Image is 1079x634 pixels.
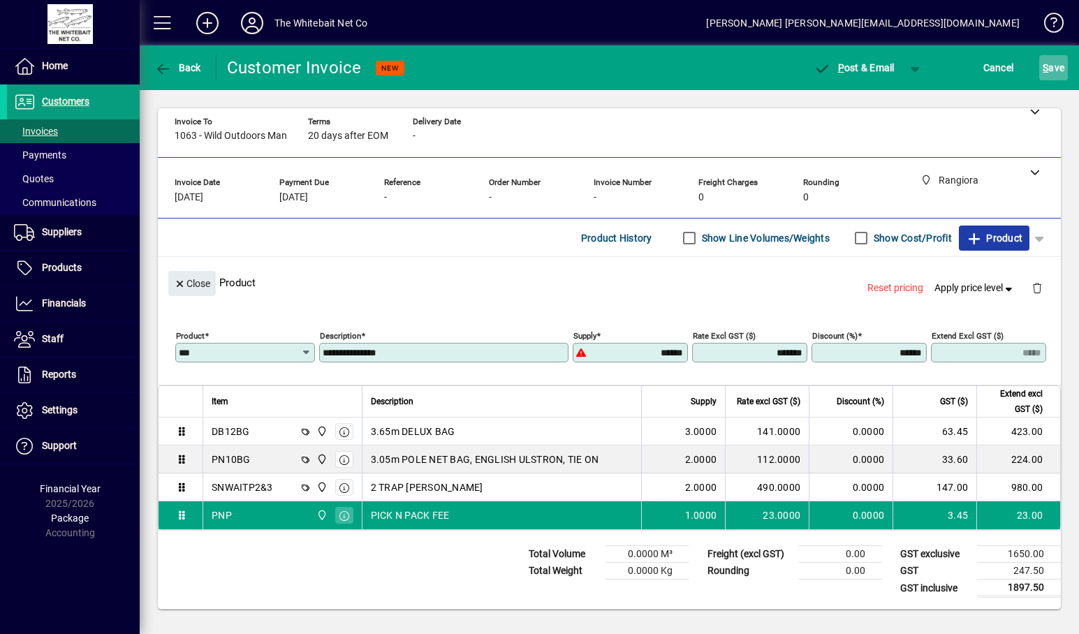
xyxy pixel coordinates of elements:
span: Quotes [14,173,54,184]
div: [PERSON_NAME] [PERSON_NAME][EMAIL_ADDRESS][DOMAIN_NAME] [706,12,1020,34]
span: 1063 - Wild Outdoors Man [175,131,287,142]
span: Back [154,62,201,73]
div: 23.0000 [734,508,800,522]
span: 1.0000 [685,508,717,522]
span: Supply [691,394,717,409]
button: Product History [575,226,658,251]
a: Communications [7,191,140,214]
app-page-header-button: Close [165,277,219,289]
td: GST [893,563,977,580]
mat-label: Extend excl GST ($) [932,331,1004,341]
span: 2 TRAP [PERSON_NAME] [371,480,483,494]
td: 0.0000 Kg [605,563,689,580]
span: 20 days after EOM [308,131,388,142]
span: Cancel [983,57,1014,79]
span: P [838,62,844,73]
span: [DATE] [175,192,203,203]
span: [DATE] [279,192,308,203]
button: Back [151,55,205,80]
div: 112.0000 [734,452,800,466]
button: Post & Email [807,55,902,80]
span: Reports [42,369,76,380]
td: 23.00 [976,501,1060,529]
td: Freight (excl GST) [700,546,798,563]
mat-label: Discount (%) [812,331,858,341]
button: Apply price level [929,276,1021,301]
a: Reports [7,357,140,392]
td: 1650.00 [977,546,1061,563]
span: ost & Email [814,62,895,73]
td: Total Volume [522,546,605,563]
td: 0.00 [798,563,882,580]
div: Customer Invoice [227,57,362,79]
span: 0 [698,192,704,203]
td: 0.0000 M³ [605,546,689,563]
span: Apply price level [934,281,1015,295]
span: GST ($) [940,394,968,409]
span: Home [42,60,68,71]
td: 0.0000 [809,418,893,445]
span: - [413,131,416,142]
label: Show Cost/Profit [871,231,952,245]
td: 0.0000 [809,501,893,529]
mat-label: Supply [573,331,596,341]
a: Payments [7,143,140,167]
td: GST inclusive [893,580,977,597]
div: DB12BG [212,425,250,438]
span: S [1043,62,1048,73]
button: Delete [1020,271,1054,304]
div: 490.0000 [734,480,800,494]
span: Extend excl GST ($) [985,386,1043,417]
label: Show Line Volumes/Weights [699,231,830,245]
span: - [489,192,492,203]
a: Financials [7,286,140,321]
span: Description [371,394,413,409]
span: 3.05m POLE NET BAG, ENGLISH ULSTRON, TIE ON [371,452,599,466]
button: Save [1039,55,1068,80]
td: Rounding [700,563,798,580]
td: 980.00 [976,473,1060,501]
td: 63.45 [893,418,976,445]
a: Suppliers [7,215,140,250]
span: Invoices [14,126,58,137]
td: GST exclusive [893,546,977,563]
span: 2.0000 [685,452,717,466]
app-page-header-button: Delete [1020,281,1054,294]
span: Payments [14,149,66,161]
td: 0.0000 [809,473,893,501]
td: 423.00 [976,418,1060,445]
span: Suppliers [42,226,82,237]
a: Products [7,251,140,286]
div: The Whitebait Net Co [274,12,368,34]
span: Support [42,440,77,451]
span: Rangiora [313,452,329,467]
mat-label: Description [320,331,361,341]
button: Product [959,226,1029,251]
span: Financial Year [40,483,101,494]
a: Support [7,429,140,464]
span: - [594,192,596,203]
span: Rate excl GST ($) [737,394,800,409]
span: Product [966,227,1022,249]
span: - [384,192,387,203]
span: ave [1043,57,1064,79]
a: Invoices [7,119,140,143]
td: 0.00 [798,546,882,563]
mat-label: Rate excl GST ($) [693,331,756,341]
td: 1897.50 [977,580,1061,597]
span: Communications [14,197,96,208]
span: 0 [803,192,809,203]
span: 3.0000 [685,425,717,438]
span: 3.65m DELUX BAG [371,425,455,438]
button: Close [168,271,216,296]
span: Staff [42,333,64,344]
td: 247.50 [977,563,1061,580]
span: Item [212,394,228,409]
app-page-header-button: Back [140,55,216,80]
td: 33.60 [893,445,976,473]
span: Discount (%) [837,394,884,409]
td: 0.0000 [809,445,893,473]
span: Settings [42,404,78,415]
span: Close [174,272,210,295]
button: Cancel [980,55,1018,80]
